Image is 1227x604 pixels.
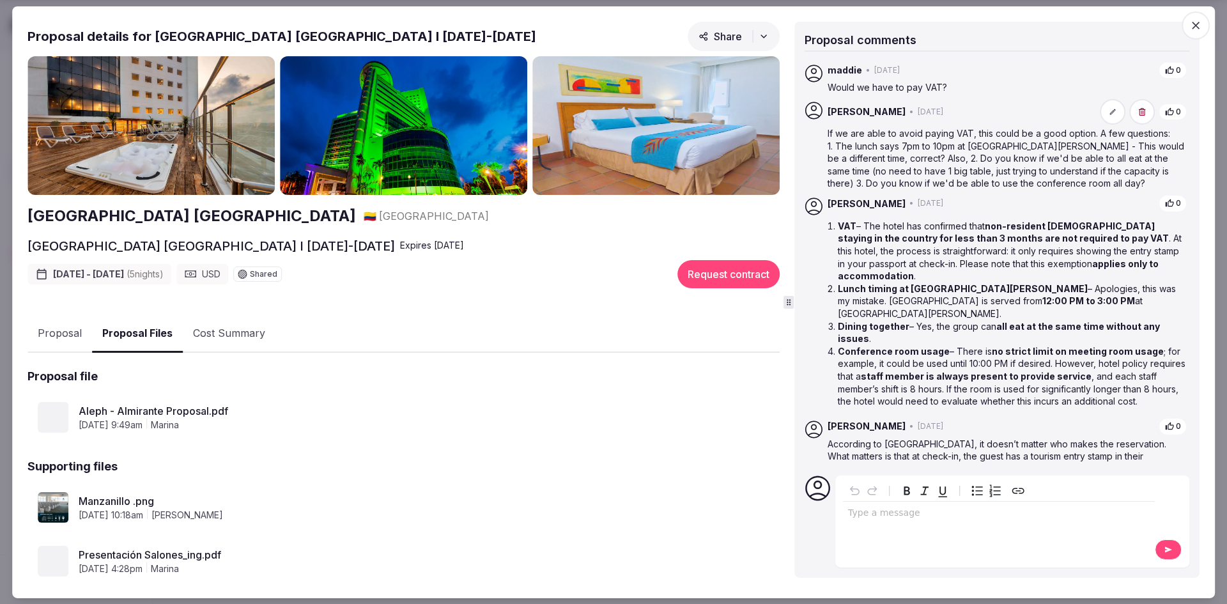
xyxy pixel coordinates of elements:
img: Gallery photo 3 [532,56,780,195]
button: Numbered list [986,482,1004,500]
li: – Apologies, this was my mistake. [GEOGRAPHIC_DATA] is served from at [GEOGRAPHIC_DATA][PERSON_NA... [838,283,1187,320]
span: 0 [1176,421,1181,432]
span: [PERSON_NAME] [828,197,906,210]
button: Italic [916,482,934,500]
span: maddie [828,64,862,77]
span: [PERSON_NAME] [828,420,906,433]
button: 0 [1159,195,1187,212]
button: 🇨🇴 [364,209,376,223]
strong: IMPORTANT: [867,463,925,474]
span: 🇨🇴 [364,210,376,222]
span: [DATE] 9:49am [79,419,143,431]
a: Presentación Salones_ing.pdf [79,547,741,562]
strong: all eat at the same time without any issues [838,321,1160,345]
span: • [909,107,914,118]
button: Cost Summary [183,315,275,352]
button: Proposal [27,315,92,352]
strong: Conference room usage [838,346,950,357]
h2: Supporting files [27,458,118,474]
span: • [909,198,914,209]
span: • [909,421,914,432]
strong: no strict limit on meeting room usage [992,346,1164,357]
p: According to [GEOGRAPHIC_DATA], it doesn’t matter who makes the reservation. What matters is that... [828,438,1187,513]
a: [GEOGRAPHIC_DATA] [GEOGRAPHIC_DATA] [27,205,356,227]
li: – There is ; for example, it could be used until 10:00 PM if desired. However, hotel policy requi... [838,345,1187,408]
span: [DATE] - [DATE] [53,268,164,281]
p: If we are able to avoid paying VAT, this could be a good option. A few questions: [828,127,1187,140]
img: Gallery photo 1 [27,56,275,195]
img: Manzanillo .png [38,492,68,523]
span: [PERSON_NAME] [828,105,906,118]
strong: non-resident [DEMOGRAPHIC_DATA] staying in the country for less than 3 months are not required to... [838,221,1169,244]
strong: 12:00 PM to 3:00 PM [1042,295,1135,306]
h2: [GEOGRAPHIC_DATA] [GEOGRAPHIC_DATA] I [DATE]-[DATE] [27,237,395,255]
span: [DATE] [918,198,943,209]
strong: Dining together [838,321,909,332]
span: Proposal comments [805,33,916,46]
span: [DATE] [918,421,943,432]
span: Shared [250,270,277,278]
img: Gallery photo 2 [280,56,527,195]
button: Underline [934,482,952,500]
span: ( 5 night s ) [127,268,164,279]
span: [PERSON_NAME] [151,509,223,522]
button: Bold [898,482,916,500]
button: Create link [1009,482,1027,500]
span: marina [151,419,179,431]
a: Manzanillo .png [79,493,741,509]
li: – The hotel has confirmed that . At this hotel, the process is straightforward: it only requires ... [838,220,1187,283]
span: 0 [1176,198,1181,209]
span: 0 [1176,107,1181,118]
p: Would we have to pay VAT? [828,81,1187,94]
button: Proposal Files [92,315,183,353]
button: 0 [1159,418,1187,435]
span: marina [151,562,179,575]
h2: Proposal details for [GEOGRAPHIC_DATA] [GEOGRAPHIC_DATA] I [DATE]-[DATE] [27,27,536,45]
button: 0 [1159,62,1187,79]
strong: VAT [838,221,856,231]
div: editable markdown [843,502,1155,527]
span: [DATE] 10:18am [79,509,143,522]
div: toggle group [968,482,1004,500]
h2: Proposal file [27,368,98,384]
div: USD [176,264,228,284]
strong: Lunch timing at [GEOGRAPHIC_DATA][PERSON_NAME] [838,283,1088,294]
div: Expire s [DATE] [400,239,464,252]
span: [DATE] [918,107,943,118]
strong: staff member is always present to provide service [861,371,1092,382]
strong: applies only to accommodation [838,258,1159,282]
span: 0 [1176,65,1181,76]
span: [DATE] [874,65,900,76]
p: 1. The lunch says 7pm to 10pm at [GEOGRAPHIC_DATA][PERSON_NAME] - This would be a different time,... [828,140,1187,190]
span: [GEOGRAPHIC_DATA] [379,209,489,223]
span: Share [698,29,742,42]
li: – Yes, the group can . [838,320,1187,345]
span: • [866,65,870,76]
button: 0 [1159,104,1187,121]
a: Aleph - Almirante Proposal.pdf [79,403,741,419]
span: [DATE] 4:28pm [79,562,143,575]
button: Share [688,21,780,50]
button: Request contract [677,260,780,288]
button: Bulleted list [968,482,986,500]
